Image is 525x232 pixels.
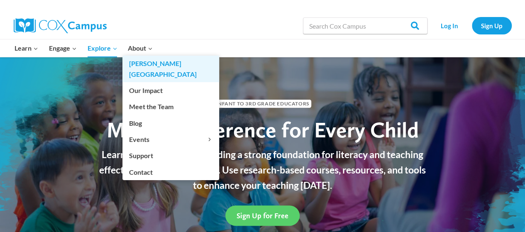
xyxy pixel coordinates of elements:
[122,39,158,57] button: Child menu of About
[122,83,219,98] a: Our Impact
[432,17,512,34] nav: Secondary Navigation
[122,164,219,180] a: Contact
[14,18,107,33] img: Cox Campus
[122,99,219,115] a: Meet the Team
[225,205,300,226] a: Sign Up for Free
[214,100,311,107] span: Infant to 3rd Grade Educators
[95,147,431,193] p: Learn best practices for building a strong foundation for literacy and teaching effective reading...
[122,115,219,131] a: Blog
[122,132,219,147] button: Child menu of Events
[122,56,219,82] a: [PERSON_NAME][GEOGRAPHIC_DATA]
[303,17,427,34] input: Search Cox Campus
[44,39,82,57] button: Child menu of Engage
[122,148,219,164] a: Support
[82,39,123,57] button: Child menu of Explore
[432,17,468,34] a: Log In
[237,211,288,220] span: Sign Up for Free
[10,39,158,57] nav: Primary Navigation
[472,17,512,34] a: Sign Up
[10,39,44,57] button: Child menu of Learn
[107,117,419,143] span: Make a Difference for Every Child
